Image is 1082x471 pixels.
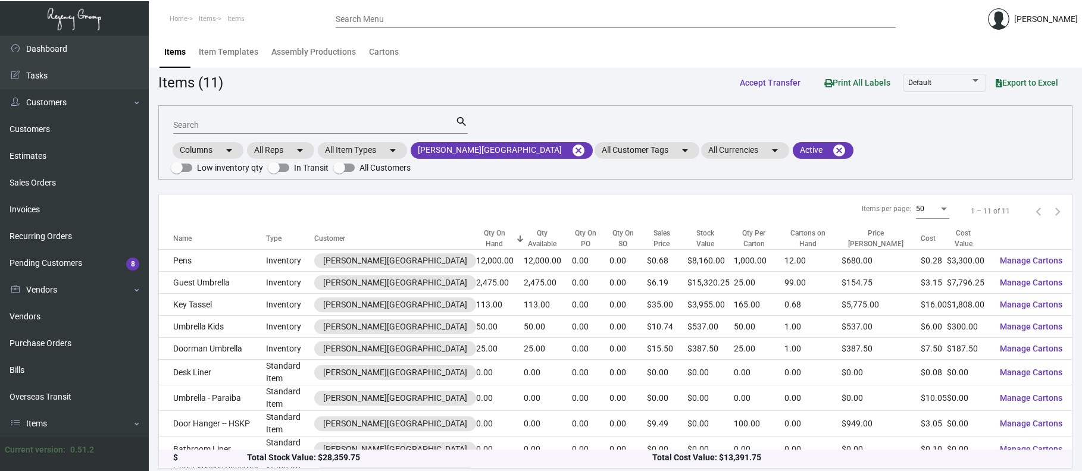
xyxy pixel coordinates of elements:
[734,294,784,316] td: 165.00
[609,437,646,462] td: 0.00
[647,437,687,462] td: $0.00
[1000,344,1062,353] span: Manage Cartons
[572,360,609,385] td: 0.00
[524,385,572,411] td: 0.00
[323,255,467,267] div: [PERSON_NAME][GEOGRAPHIC_DATA]
[572,385,609,411] td: 0.00
[652,452,1058,464] div: Total Cost Value: $13,391.75
[571,143,586,158] mat-icon: cancel
[793,142,853,159] mat-chip: Active
[687,338,734,360] td: $387.50
[916,205,949,213] mat-select: Items per page:
[647,411,687,437] td: $9.49
[784,385,842,411] td: 0.00
[173,233,266,244] div: Name
[609,272,646,294] td: 0.00
[199,46,258,58] div: Item Templates
[921,250,947,272] td: $0.28
[647,316,687,338] td: $10.74
[524,228,561,249] div: Qty Available
[1014,13,1078,26] div: [PERSON_NAME]
[323,392,467,404] div: [PERSON_NAME][GEOGRAPHIC_DATA]
[266,338,314,360] td: Inventory
[1000,322,1062,331] span: Manage Cartons
[609,360,646,385] td: 0.00
[609,338,646,360] td: 0.00
[842,272,921,294] td: $154.75
[842,228,910,249] div: Price [PERSON_NAME]
[572,411,609,437] td: 0.00
[524,437,572,462] td: 0.00
[476,228,513,249] div: Qty On Hand
[266,272,314,294] td: Inventory
[293,143,307,158] mat-icon: arrow_drop_down
[609,385,646,411] td: 0.00
[158,72,223,93] div: Items (11)
[734,360,784,385] td: 0.00
[323,321,467,333] div: [PERSON_NAME][GEOGRAPHIC_DATA]
[784,272,842,294] td: 99.00
[70,444,94,456] div: 0.51.2
[572,437,609,462] td: 0.00
[476,338,524,360] td: 25.00
[921,272,947,294] td: $3.15
[971,206,1010,216] div: 1 – 11 of 11
[647,385,687,411] td: $0.00
[990,387,1072,409] button: Manage Cartons
[572,316,609,338] td: 0.00
[916,205,924,213] span: 50
[678,143,692,158] mat-icon: arrow_drop_down
[784,437,842,462] td: 0.00
[784,360,842,385] td: 0.00
[687,228,723,249] div: Stock Value
[824,78,890,87] span: Print All Labels
[455,115,468,129] mat-icon: search
[323,443,467,456] div: [PERSON_NAME][GEOGRAPHIC_DATA]
[411,142,593,159] mat-chip: [PERSON_NAME][GEOGRAPHIC_DATA]
[947,411,990,437] td: $0.00
[647,228,677,249] div: Sales Price
[784,294,842,316] td: 0.68
[323,343,467,355] div: [PERSON_NAME][GEOGRAPHIC_DATA]
[647,228,687,249] div: Sales Price
[572,228,609,249] div: Qty On PO
[572,250,609,272] td: 0.00
[173,233,192,244] div: Name
[266,250,314,272] td: Inventory
[266,385,314,411] td: Standard Item
[227,15,245,23] span: Items
[842,338,921,360] td: $387.50
[947,228,980,249] div: Cost Value
[832,143,846,158] mat-icon: cancel
[921,233,936,244] div: Cost
[990,438,1072,460] button: Manage Cartons
[862,203,911,214] div: Items per page:
[159,385,266,411] td: Umbrella - Paraiba
[323,299,467,311] div: [PERSON_NAME][GEOGRAPHIC_DATA]
[266,360,314,385] td: Standard Item
[921,233,947,244] div: Cost
[921,338,947,360] td: $7.50
[740,78,800,87] span: Accept Transfer
[476,316,524,338] td: 50.00
[369,46,399,58] div: Cartons
[687,250,734,272] td: $8,160.00
[173,452,247,464] div: $
[947,338,990,360] td: $187.50
[784,228,842,249] div: Cartons on Hand
[734,385,784,411] td: 0.00
[734,316,784,338] td: 50.00
[524,316,572,338] td: 50.00
[266,316,314,338] td: Inventory
[947,250,990,272] td: $3,300.00
[524,228,572,249] div: Qty Available
[647,360,687,385] td: $0.00
[170,15,187,23] span: Home
[647,338,687,360] td: $15.50
[734,272,784,294] td: 25.00
[323,277,467,289] div: [PERSON_NAME][GEOGRAPHIC_DATA]
[1000,444,1062,454] span: Manage Cartons
[996,78,1058,87] span: Export to Excel
[947,316,990,338] td: $300.00
[159,338,266,360] td: Doorman Umbrella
